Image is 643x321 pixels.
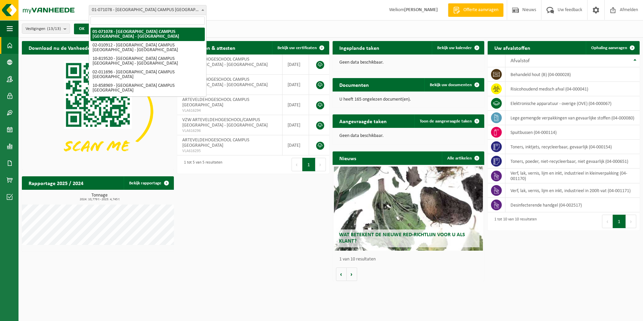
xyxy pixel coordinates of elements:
[505,111,640,125] td: lege gemengde verpakkingen van gevaarlijke stoffen (04-000080)
[339,134,478,138] p: Geen data beschikbaar.
[182,57,268,67] span: ARTEVELDEHOGESCHOOL CAMPUS [GEOGRAPHIC_DATA] - [GEOGRAPHIC_DATA]
[591,46,627,50] span: Ophaling aanvragen
[448,3,503,17] a: Offerte aanvragen
[347,267,357,281] button: Volgende
[181,157,222,172] div: 1 tot 5 van 5 resultaten
[505,198,640,212] td: desinfecterende handgel (04-002517)
[333,41,386,54] h2: Ingeplande taken
[505,183,640,198] td: verf, lak, vernis, lijm en inkt, industrieel in 200lt-vat (04-001171)
[462,7,500,13] span: Offerte aanvragen
[333,151,363,165] h2: Nieuws
[182,108,277,113] span: VLA616294
[505,140,640,154] td: toners, inktjets, recycleerbaar, gevaarlijk (04-000154)
[182,97,249,108] span: ARTEVELDEHOGESCHOOL CAMPUS [GEOGRAPHIC_DATA]
[302,158,315,171] button: 1
[177,41,242,54] h2: Certificaten & attesten
[89,5,206,15] span: 01-071078 - ARTEVELDEHOGESCHOOL CAMPUS HOOGPOORT - GENT
[339,232,465,244] span: Wat betekent de nieuwe RED-richtlijn voor u als klant?
[613,215,626,228] button: 1
[282,75,309,95] td: [DATE]
[182,117,268,128] span: VZW ARTEVELDEHOGESCHOOL/CAMPUS [GEOGRAPHIC_DATA] - [GEOGRAPHIC_DATA]
[282,115,309,135] td: [DATE]
[22,41,112,54] h2: Download nu de Vanheede+ app!
[182,128,277,134] span: VLA616296
[90,81,205,95] li: 10-858969 - [GEOGRAPHIC_DATA] CAMPUS [GEOGRAPHIC_DATA]
[505,96,640,111] td: elektronische apparatuur - overige (OVE) (04-000067)
[182,148,277,154] span: VLA616295
[432,41,484,55] a: Bekijk uw kalender
[336,267,347,281] button: Vorige
[25,193,174,201] h3: Tonnage
[22,176,90,189] h2: Rapportage 2025 / 2024
[437,46,472,50] span: Bekijk uw kalender
[90,28,205,41] li: 01-071078 - [GEOGRAPHIC_DATA] CAMPUS [GEOGRAPHIC_DATA] - [GEOGRAPHIC_DATA]
[292,158,302,171] button: Previous
[182,88,277,93] span: VLA703725
[404,7,438,12] strong: [PERSON_NAME]
[282,55,309,75] td: [DATE]
[182,68,277,73] span: RED25006890
[90,55,205,68] li: 10-819520 - [GEOGRAPHIC_DATA] CAMPUS [GEOGRAPHIC_DATA] - [GEOGRAPHIC_DATA]
[510,58,530,64] span: Afvalstof
[282,95,309,115] td: [DATE]
[272,41,329,55] a: Bekijk uw certificaten
[25,198,174,201] span: 2024: 10,779 t - 2025: 4,745 t
[22,55,174,169] img: Download de VHEPlus App
[333,78,376,91] h2: Documenten
[491,214,537,229] div: 1 tot 10 van 10 resultaten
[124,176,173,190] a: Bekijk rapportage
[488,41,537,54] h2: Uw afvalstoffen
[315,158,326,171] button: Next
[626,215,636,228] button: Next
[505,169,640,183] td: verf, lak, vernis, lijm en inkt, industrieel in kleinverpakking (04-001170)
[47,27,61,31] count: (13/13)
[90,41,205,55] li: 02-010912 - [GEOGRAPHIC_DATA] CAMPUS [GEOGRAPHIC_DATA] - [GEOGRAPHIC_DATA]
[74,24,89,34] button: OK
[505,154,640,169] td: toners, poeder, niet-recycleerbaar, niet gevaarlijk (04-000651)
[414,114,484,128] a: Toon de aangevraagde taken
[26,24,61,34] span: Vestigingen
[505,125,640,140] td: spuitbussen (04-000114)
[602,215,613,228] button: Previous
[22,24,70,34] button: Vestigingen(13/13)
[277,46,317,50] span: Bekijk uw certificaten
[182,138,249,148] span: ARTEVELDEHOGESCHOOL CAMPUS [GEOGRAPHIC_DATA]
[339,97,478,102] p: U heeft 165 ongelezen document(en).
[90,68,205,81] li: 02-011696 - [GEOGRAPHIC_DATA] CAMPUS [GEOGRAPHIC_DATA]
[505,67,640,82] td: behandeld hout (B) (04-000028)
[505,82,640,96] td: risicohoudend medisch afval (04-000041)
[282,135,309,155] td: [DATE]
[182,77,268,87] span: ARTEVELDEHOGESCHOOL CAMPUS [GEOGRAPHIC_DATA] - [GEOGRAPHIC_DATA]
[424,78,484,92] a: Bekijk uw documenten
[333,114,393,128] h2: Aangevraagde taken
[430,83,472,87] span: Bekijk uw documenten
[442,151,484,165] a: Alle artikelen
[420,119,472,123] span: Toon de aangevraagde taken
[334,167,483,251] a: Wat betekent de nieuwe RED-richtlijn voor u als klant?
[586,41,639,55] a: Ophaling aanvragen
[339,60,478,65] p: Geen data beschikbaar.
[339,257,481,262] p: 1 van 10 resultaten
